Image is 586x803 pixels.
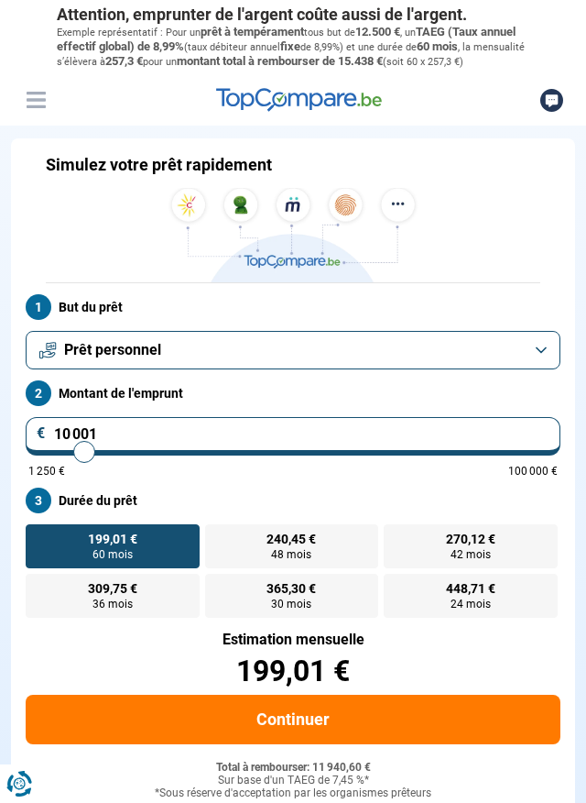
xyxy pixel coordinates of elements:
[271,599,311,610] span: 30 mois
[216,88,382,112] img: TopCompare
[201,25,304,38] span: prêt à tempérament
[64,340,161,360] span: Prêt personnel
[105,54,143,68] span: 257,3 €
[28,466,65,477] span: 1 250 €
[92,549,133,560] span: 60 mois
[271,549,311,560] span: 48 mois
[450,549,491,560] span: 42 mois
[26,656,560,686] div: 199,01 €
[26,787,560,800] div: *Sous réserve d'acceptation par les organismes prêteurs
[417,39,458,53] span: 60 mois
[26,488,560,513] label: Durée du prêt
[165,188,421,282] img: TopCompare.be
[450,599,491,610] span: 24 mois
[46,155,272,175] h1: Simulez votre prêt rapidement
[446,582,495,595] span: 448,71 €
[88,533,137,545] span: 199,01 €
[88,582,137,595] span: 309,75 €
[26,695,560,744] button: Continuer
[22,86,49,114] button: Menu
[57,25,515,53] span: TAEG (Taux annuel effectif global) de 8,99%
[26,775,560,787] div: Sur base d'un TAEG de 7,45 %*
[26,380,560,406] label: Montant de l'emprunt
[37,426,46,441] span: €
[508,466,558,477] span: 100 000 €
[26,762,560,775] div: Total à rembourser: 11 940,60 €
[26,294,560,320] label: But du prêt
[280,39,300,53] span: fixe
[57,5,529,25] p: Attention, emprunter de l'argent coûte aussi de l'argent.
[266,582,316,595] span: 365,30 €
[26,632,560,647] div: Estimation mensuelle
[355,25,400,38] span: 12.500 €
[446,533,495,545] span: 270,12 €
[57,25,529,70] p: Exemple représentatif : Pour un tous but de , un (taux débiteur annuel de 8,99%) et une durée de ...
[177,54,383,68] span: montant total à rembourser de 15.438 €
[26,331,560,369] button: Prêt personnel
[266,533,316,545] span: 240,45 €
[92,599,133,610] span: 36 mois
